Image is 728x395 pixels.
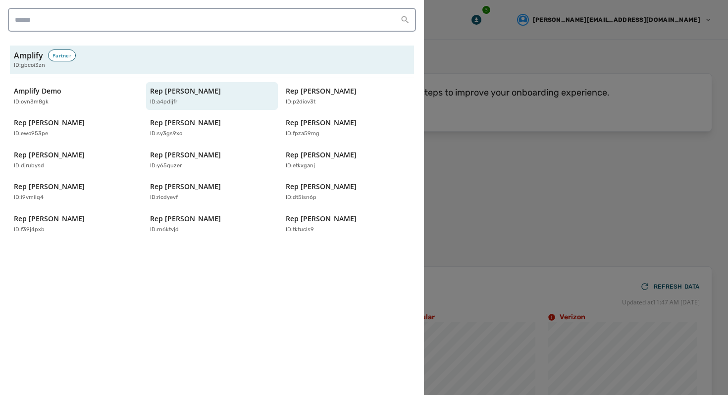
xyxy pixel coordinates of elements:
button: Rep [PERSON_NAME]ID:ewo953pe [10,114,142,142]
button: Rep [PERSON_NAME]ID:fpza59mg [282,114,414,142]
p: Rep [PERSON_NAME] [286,118,357,128]
p: Rep [PERSON_NAME] [286,86,357,96]
p: ID: dt5isn6p [286,194,316,202]
button: Rep [PERSON_NAME]ID:p2diov3t [282,82,414,110]
p: ID: ewo953pe [14,130,48,138]
p: Rep [PERSON_NAME] [150,150,221,160]
button: Rep [PERSON_NAME]ID:i9vmilq4 [10,178,142,206]
p: ID: ricdyevf [150,194,178,202]
button: Rep [PERSON_NAME]ID:a4pdijfr [146,82,278,110]
button: Rep [PERSON_NAME]ID:y65quzer [146,146,278,174]
button: Rep [PERSON_NAME]ID:ricdyevf [146,178,278,206]
div: Partner [48,49,76,61]
p: Rep [PERSON_NAME] [150,214,221,224]
p: ID: fpza59mg [286,130,319,138]
p: Rep [PERSON_NAME] [150,86,221,96]
p: ID: tktucls9 [286,226,314,234]
p: Rep [PERSON_NAME] [286,182,357,192]
p: ID: y65quzer [150,162,182,170]
p: Rep [PERSON_NAME] [14,118,85,128]
p: ID: rn6ktvjd [150,226,179,234]
p: ID: a4pdijfr [150,98,177,106]
button: Rep [PERSON_NAME]ID:rn6ktvjd [146,210,278,238]
h3: Amplify [14,49,43,61]
button: Rep [PERSON_NAME]ID:tktucls9 [282,210,414,238]
p: ID: sy3gs9xo [150,130,182,138]
button: AmplifyPartnerID:gbcoi3zn [10,46,414,74]
p: ID: i9vmilq4 [14,194,44,202]
p: ID: etkxganj [286,162,315,170]
p: ID: f39j4pxb [14,226,45,234]
button: Amplify DemoID:oyn3m8gk [10,82,142,110]
p: Amplify Demo [14,86,61,96]
p: ID: djrubysd [14,162,44,170]
button: Rep [PERSON_NAME]ID:f39j4pxb [10,210,142,238]
p: Rep [PERSON_NAME] [150,182,221,192]
button: Rep [PERSON_NAME]ID:sy3gs9xo [146,114,278,142]
p: ID: p2diov3t [286,98,315,106]
p: Rep [PERSON_NAME] [150,118,221,128]
button: Rep [PERSON_NAME]ID:etkxganj [282,146,414,174]
p: Rep [PERSON_NAME] [14,214,85,224]
p: Rep [PERSON_NAME] [286,214,357,224]
p: Rep [PERSON_NAME] [14,182,85,192]
p: Rep [PERSON_NAME] [14,150,85,160]
button: Rep [PERSON_NAME]ID:djrubysd [10,146,142,174]
p: ID: oyn3m8gk [14,98,49,106]
span: ID: gbcoi3zn [14,61,45,70]
p: Rep [PERSON_NAME] [286,150,357,160]
button: Rep [PERSON_NAME]ID:dt5isn6p [282,178,414,206]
